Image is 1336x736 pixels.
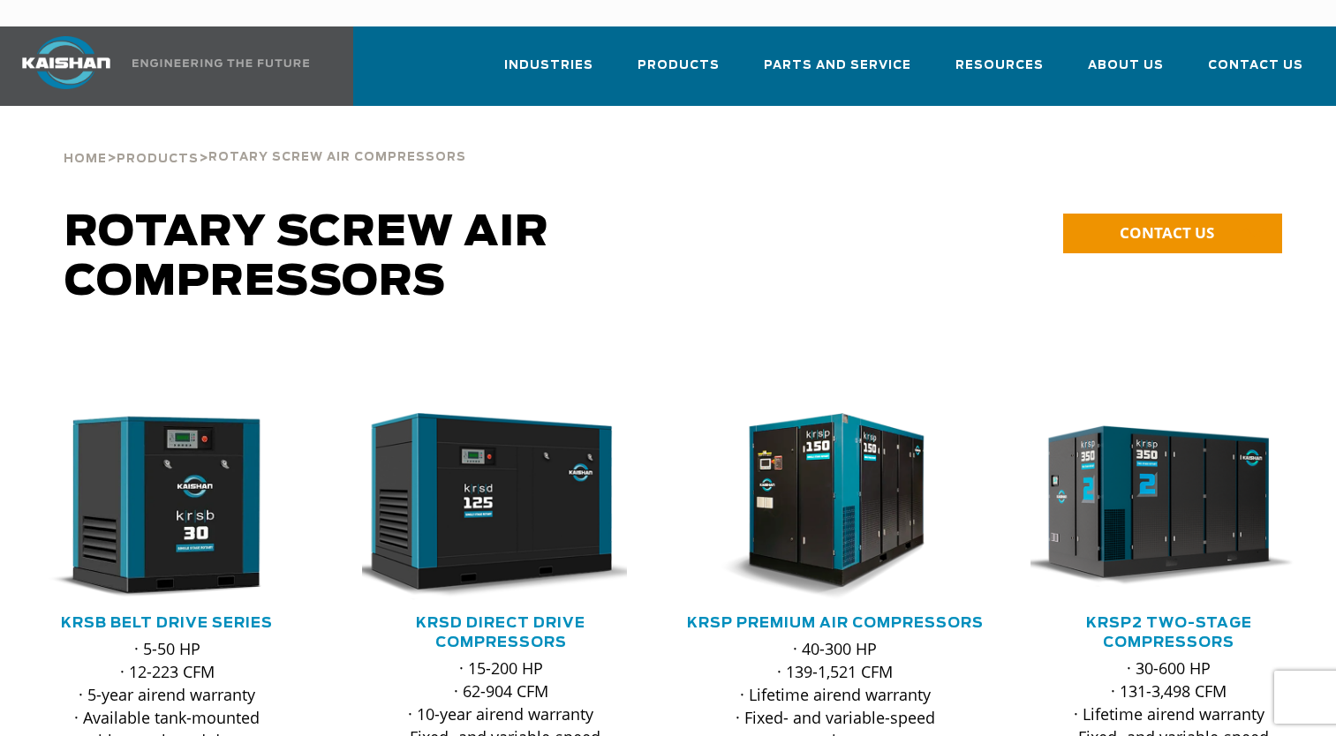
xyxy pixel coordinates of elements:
[764,42,911,102] a: Parts and Service
[1088,56,1164,76] span: About Us
[1208,56,1303,76] span: Contact Us
[955,42,1044,102] a: Resources
[349,413,627,600] img: krsd125
[1086,616,1252,650] a: KRSP2 Two-Stage Compressors
[638,42,720,102] a: Products
[28,413,306,600] div: krsb30
[362,413,639,600] div: krsd125
[697,413,974,600] div: krsp150
[1208,42,1303,102] a: Contact Us
[764,56,911,76] span: Parts and Service
[64,106,466,173] div: > >
[208,152,466,163] span: Rotary Screw Air Compressors
[955,56,1044,76] span: Resources
[504,42,593,102] a: Industries
[416,616,585,650] a: KRSD Direct Drive Compressors
[61,616,273,630] a: KRSB Belt Drive Series
[683,413,962,600] img: krsp150
[64,212,549,304] span: Rotary Screw Air Compressors
[1120,222,1214,243] span: CONTACT US
[64,150,107,166] a: Home
[1063,214,1282,253] a: CONTACT US
[1088,42,1164,102] a: About Us
[1030,413,1308,600] div: krsp350
[15,413,293,600] img: krsb30
[1017,413,1295,600] img: krsp350
[687,616,984,630] a: KRSP Premium Air Compressors
[132,59,309,67] img: Engineering the future
[117,150,199,166] a: Products
[638,56,720,76] span: Products
[117,154,199,165] span: Products
[504,56,593,76] span: Industries
[64,154,107,165] span: Home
